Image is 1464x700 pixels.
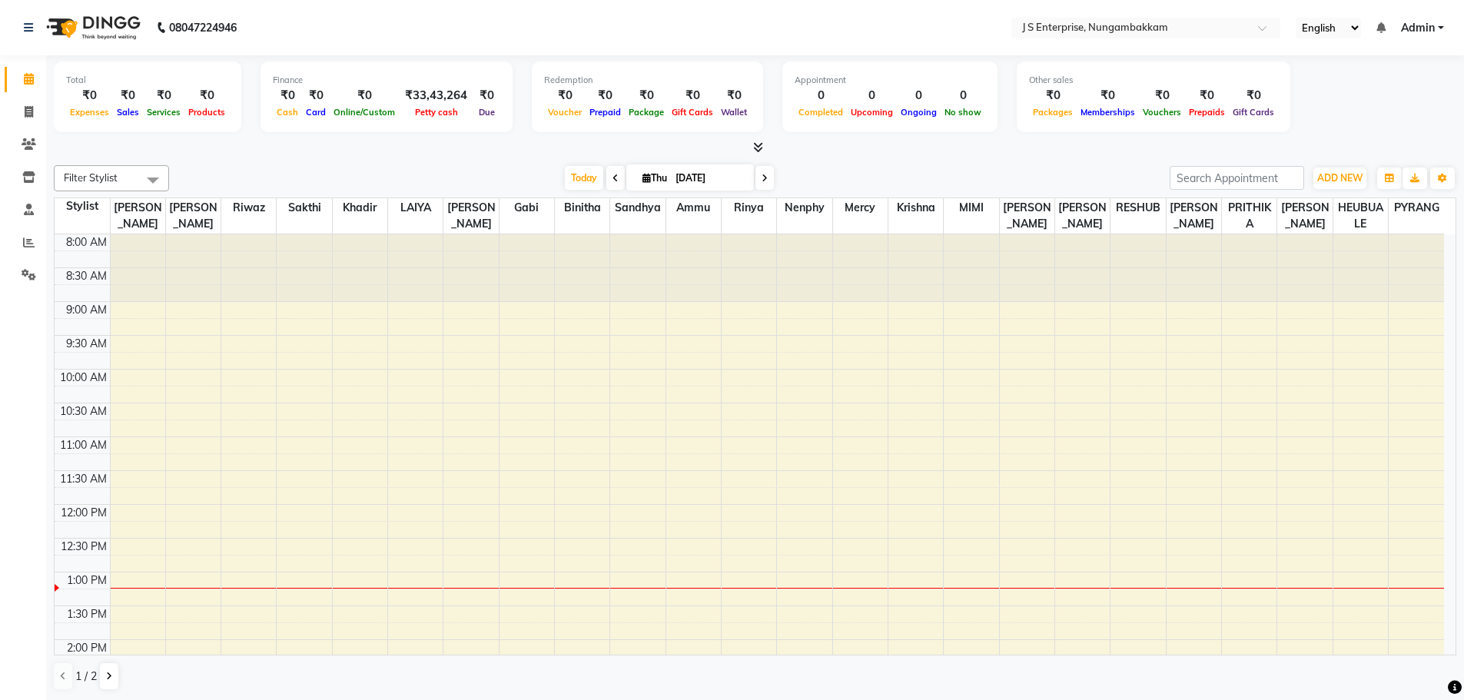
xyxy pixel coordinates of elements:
span: [PERSON_NAME] [111,198,165,234]
div: ₹0 [302,87,330,105]
span: [PERSON_NAME] [1055,198,1110,234]
span: Card [302,107,330,118]
span: Completed [795,107,847,118]
span: Sales [113,107,143,118]
span: PRITHIKA [1222,198,1276,234]
span: [PERSON_NAME] [443,198,498,234]
input: Search Appointment [1170,166,1304,190]
div: ₹0 [586,87,625,105]
span: Products [184,107,229,118]
div: ₹33,43,264 [399,87,473,105]
div: Stylist [55,198,110,214]
span: ADD NEW [1317,172,1363,184]
div: ₹0 [473,87,500,105]
span: Services [143,107,184,118]
span: RESHUB [1110,198,1165,217]
span: Gift Cards [1229,107,1278,118]
span: gabi [500,198,554,217]
div: ₹0 [1029,87,1077,105]
div: 9:00 AM [63,302,110,318]
span: [PERSON_NAME] [166,198,221,234]
span: PYRANG [1389,198,1444,217]
div: 11:30 AM [57,471,110,487]
span: Admin [1401,20,1435,36]
span: Cash [273,107,302,118]
div: Total [66,74,229,87]
div: ₹0 [625,87,668,105]
span: rinya [722,198,776,217]
div: 12:00 PM [58,505,110,521]
div: 12:30 PM [58,539,110,555]
span: LAIYA [388,198,443,217]
div: Redemption [544,74,751,87]
span: Prepaid [586,107,625,118]
span: Petty cash [411,107,462,118]
button: ADD NEW [1313,168,1366,189]
span: Filter Stylist [64,171,118,184]
div: ₹0 [184,87,229,105]
div: ₹0 [330,87,399,105]
div: ₹0 [1077,87,1139,105]
span: nenphy [777,198,832,217]
span: Expenses [66,107,113,118]
span: khadir [333,198,387,217]
div: ₹0 [1229,87,1278,105]
span: MIMI [944,198,998,217]
div: 0 [795,87,847,105]
span: Package [625,107,668,118]
span: mercy [833,198,888,217]
div: 8:00 AM [63,234,110,250]
span: 1 / 2 [75,668,97,685]
span: ammu [666,198,721,217]
span: krishna [888,198,943,217]
span: No show [941,107,985,118]
span: [PERSON_NAME] [1167,198,1221,234]
span: [PERSON_NAME] [1277,198,1332,234]
div: 9:30 AM [63,336,110,352]
div: ₹0 [1185,87,1229,105]
div: 8:30 AM [63,268,110,284]
span: binitha [555,198,609,217]
div: ₹0 [113,87,143,105]
span: Packages [1029,107,1077,118]
div: ₹0 [1139,87,1185,105]
div: 10:30 AM [57,403,110,420]
span: Gift Cards [668,107,717,118]
div: 0 [897,87,941,105]
div: 0 [847,87,897,105]
div: ₹0 [66,87,113,105]
span: Voucher [544,107,586,118]
span: Due [475,107,499,118]
span: [PERSON_NAME] [1000,198,1054,234]
div: 1:00 PM [64,572,110,589]
div: ₹0 [544,87,586,105]
div: Appointment [795,74,985,87]
span: Ongoing [897,107,941,118]
span: sandhya [610,198,665,217]
div: 10:00 AM [57,370,110,386]
span: sakthi [277,198,331,217]
div: Other sales [1029,74,1278,87]
div: 11:00 AM [57,437,110,453]
div: ₹0 [668,87,717,105]
span: riwaz [221,198,276,217]
span: HEUBUALE [1333,198,1388,234]
span: Wallet [717,107,751,118]
div: 0 [941,87,985,105]
span: Prepaids [1185,107,1229,118]
div: ₹0 [143,87,184,105]
div: ₹0 [273,87,302,105]
span: Upcoming [847,107,897,118]
span: Today [565,166,603,190]
span: Memberships [1077,107,1139,118]
div: Finance [273,74,500,87]
span: Online/Custom [330,107,399,118]
div: 1:30 PM [64,606,110,622]
div: 2:00 PM [64,640,110,656]
input: 2025-09-04 [671,167,748,190]
span: Vouchers [1139,107,1185,118]
b: 08047224946 [169,6,237,49]
span: Thu [639,172,671,184]
div: ₹0 [717,87,751,105]
img: logo [39,6,144,49]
